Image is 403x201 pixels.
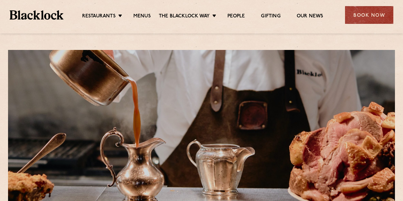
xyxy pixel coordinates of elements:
a: Our News [297,13,323,20]
a: Menus [133,13,151,20]
a: Restaurants [82,13,116,20]
a: People [227,13,245,20]
img: BL_Textured_Logo-footer-cropped.svg [10,10,63,19]
a: Gifting [261,13,280,20]
div: Book Now [345,6,393,24]
a: The Blacklock Way [159,13,210,20]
